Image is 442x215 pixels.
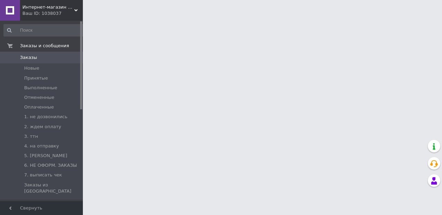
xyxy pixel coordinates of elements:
input: Поиск [3,24,84,37]
div: Ваш ID: 1038037 [22,10,83,17]
span: Выполненные [24,85,57,91]
span: Заказы и сообщения [20,43,69,49]
span: 5. [PERSON_NAME] [24,153,67,159]
span: Оплаченные [24,104,54,110]
span: 6. НЕ ОФОРМ. ЗАКАЗЫ [24,162,77,168]
span: 3. ттн [24,133,38,140]
span: Принятые [24,75,48,81]
span: 7. выписать чек [24,172,62,178]
span: Новые [24,65,39,71]
span: 2. ждем оплату [24,124,61,130]
span: Заказы из [GEOGRAPHIC_DATA] [24,182,84,194]
span: Заказы [20,54,37,61]
span: 4. на отправку [24,143,59,149]
span: Интернет-магазин "Крамниця творчості" [22,4,74,10]
span: 1. не дозвонились [24,114,67,120]
span: Отмененные [24,94,54,101]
